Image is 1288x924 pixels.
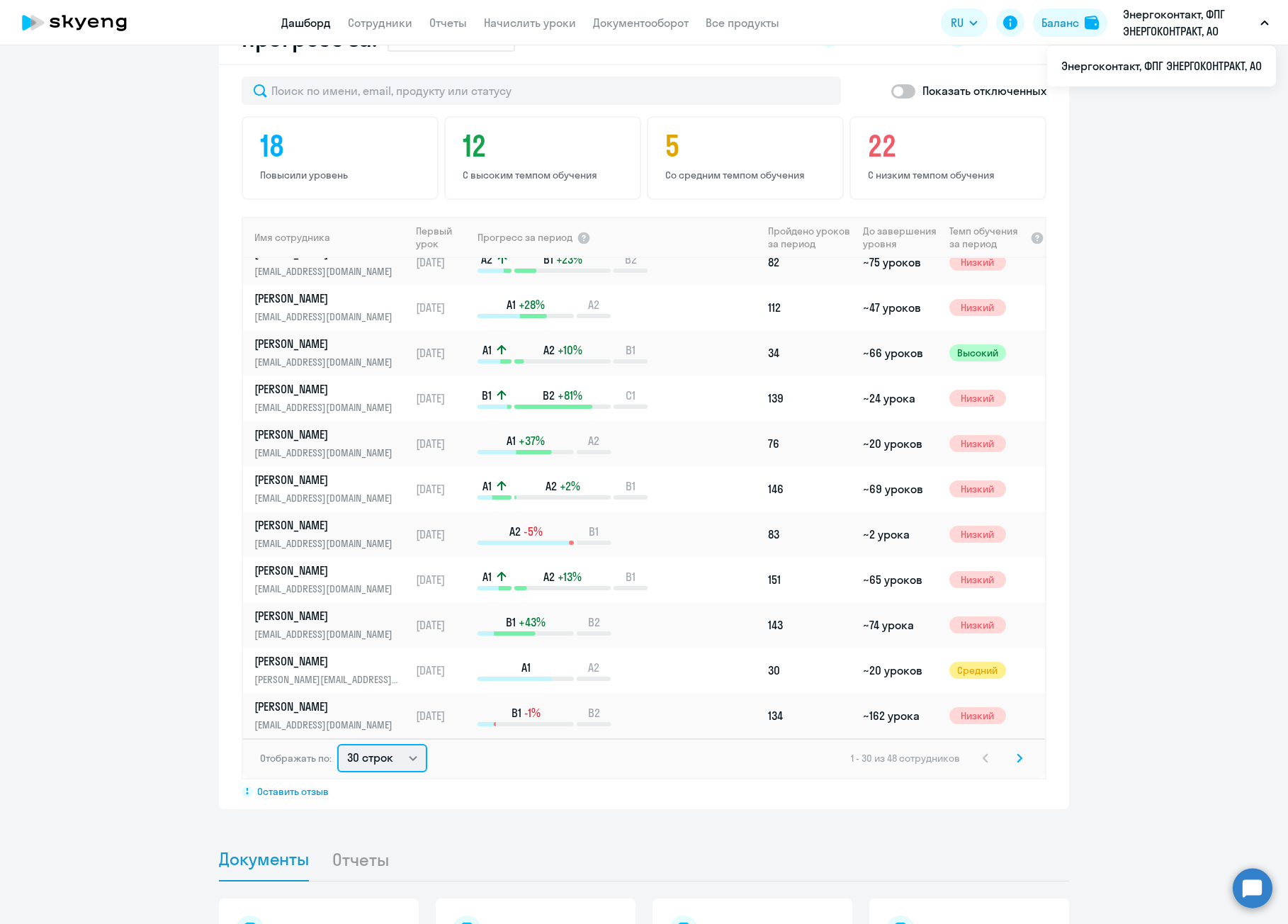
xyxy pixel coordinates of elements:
[546,478,557,494] span: A2
[242,77,841,105] input: Поиск по имени, email, продукту или статусу
[281,16,331,30] a: Дашборд
[949,707,1006,724] span: Низкий
[949,662,1006,679] span: Средний
[519,297,545,312] span: +28%
[665,169,830,181] p: Со средним темпом обучения
[254,699,409,733] a: [PERSON_NAME][EMAIL_ADDRESS][DOMAIN_NAME]
[254,717,400,733] p: [EMAIL_ADDRESS][DOMAIN_NAME]
[762,693,857,738] td: 134
[1116,6,1276,40] button: Энергоконтакт, ФПГ ЭНЕРГОКОНТРАКТ, АО
[762,376,857,421] td: 139
[254,536,400,551] p: [EMAIL_ADDRESS][DOMAIN_NAME]
[1123,6,1255,40] p: Энергоконтакт, ФПГ ЭНЕРГОКОНТРАКТ, АО
[482,478,492,494] span: A1
[410,466,476,512] td: [DATE]
[558,342,582,358] span: +10%
[410,648,476,693] td: [DATE]
[254,291,400,306] p: [PERSON_NAME]
[257,785,329,798] span: Оставить отзыв
[254,309,400,325] p: [EMAIL_ADDRESS][DOMAIN_NAME]
[588,705,600,721] span: B2
[254,653,400,669] p: [PERSON_NAME]
[589,524,599,539] span: B1
[762,602,857,648] td: 143
[410,557,476,602] td: [DATE]
[949,526,1006,543] span: Низкий
[951,14,964,31] span: RU
[519,433,545,449] span: +37%
[260,752,332,765] span: Отображать по:
[507,297,516,312] span: A1
[254,472,409,506] a: [PERSON_NAME][EMAIL_ADDRESS][DOMAIN_NAME]
[481,252,492,267] span: A2
[254,653,409,687] a: [PERSON_NAME][PERSON_NAME][EMAIL_ADDRESS][DOMAIN_NAME]
[509,524,521,539] span: A2
[857,217,943,258] th: До завершения уровня
[410,602,476,648] td: [DATE]
[626,342,635,358] span: B1
[254,517,400,533] p: [PERSON_NAME]
[941,9,988,37] button: RU
[558,388,582,403] span: +81%
[949,435,1006,452] span: Низкий
[868,129,1032,163] h4: 22
[521,660,531,675] span: A1
[626,569,635,585] span: B1
[922,82,1046,99] p: Показать отключенных
[949,616,1006,633] span: Низкий
[857,285,943,330] td: ~47 уроков
[506,614,516,630] span: B1
[560,478,580,494] span: +2%
[762,285,857,330] td: 112
[556,252,582,267] span: +23%
[524,705,541,721] span: -1%
[857,557,943,602] td: ~65 уроков
[626,478,635,494] span: B1
[254,245,409,279] a: [PERSON_NAME][EMAIL_ADDRESS][DOMAIN_NAME]
[851,752,960,765] span: 1 - 30 из 48 сотрудников
[410,285,476,330] td: [DATE]
[543,569,555,585] span: A2
[1033,9,1107,37] button: Балансbalance
[558,569,582,585] span: +13%
[254,400,400,415] p: [EMAIL_ADDRESS][DOMAIN_NAME]
[463,129,627,163] h4: 12
[482,342,492,358] span: A1
[762,466,857,512] td: 146
[254,626,400,642] p: [EMAIL_ADDRESS][DOMAIN_NAME]
[254,336,409,370] a: [PERSON_NAME][EMAIL_ADDRESS][DOMAIN_NAME]
[254,563,409,597] a: [PERSON_NAME][EMAIL_ADDRESS][DOMAIN_NAME]
[519,614,546,630] span: +43%
[482,388,492,403] span: B1
[254,563,400,578] p: [PERSON_NAME]
[857,693,943,738] td: ~162 урока
[254,608,409,642] a: [PERSON_NAME][EMAIL_ADDRESS][DOMAIN_NAME]
[254,472,400,488] p: [PERSON_NAME]
[478,231,572,244] span: Прогресс за период
[1041,14,1079,31] div: Баланс
[949,390,1006,407] span: Низкий
[1085,16,1099,30] img: balance
[949,299,1006,316] span: Низкий
[706,16,779,30] a: Все продукты
[949,225,1026,250] span: Темп обучения за период
[625,252,637,267] span: B2
[588,660,599,675] span: A2
[857,466,943,512] td: ~69 уроков
[588,433,599,449] span: A2
[588,614,600,630] span: B2
[260,169,424,181] p: Повысили уровень
[1047,45,1276,86] ul: RU
[254,381,409,415] a: [PERSON_NAME][EMAIL_ADDRESS][DOMAIN_NAME]
[524,524,543,539] span: -5%
[857,330,943,376] td: ~66 уроков
[254,427,409,461] a: [PERSON_NAME][EMAIL_ADDRESS][DOMAIN_NAME]
[512,705,521,721] span: B1
[762,240,857,285] td: 82
[254,581,400,597] p: [EMAIL_ADDRESS][DOMAIN_NAME]
[857,376,943,421] td: ~24 урока
[410,240,476,285] td: [DATE]
[949,254,1006,271] span: Низкий
[665,129,830,163] h4: 5
[593,16,689,30] a: Документооборот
